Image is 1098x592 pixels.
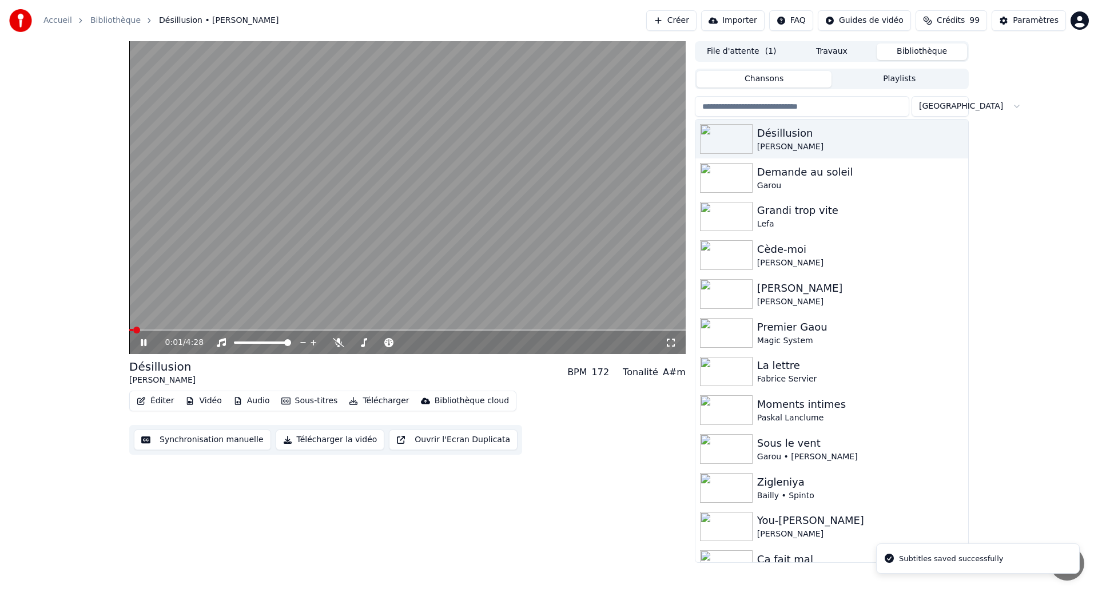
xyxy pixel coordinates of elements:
div: A#m [663,365,686,379]
button: Créer [646,10,697,31]
div: Garou [757,180,964,192]
button: Travaux [787,43,877,60]
span: 99 [969,15,980,26]
div: [PERSON_NAME] [129,375,196,386]
button: Paramètres [992,10,1066,31]
div: 172 [592,365,610,379]
button: Éditer [132,393,178,409]
span: 0:01 [165,337,183,348]
div: [PERSON_NAME] [757,296,964,308]
div: Désillusion [757,125,964,141]
div: Demande au soleil [757,164,964,180]
div: Garou • [PERSON_NAME] [757,451,964,463]
button: Importer [701,10,765,31]
div: BPM [567,365,587,379]
div: Paramètres [1013,15,1059,26]
button: Playlists [832,71,967,88]
span: [GEOGRAPHIC_DATA] [919,101,1003,112]
span: Crédits [937,15,965,26]
button: Télécharger la vidéo [276,430,385,450]
button: Ouvrir l'Ecran Duplicata [389,430,518,450]
button: Guides de vidéo [818,10,911,31]
a: Accueil [43,15,72,26]
div: [PERSON_NAME] [757,529,964,540]
span: Désillusion • [PERSON_NAME] [159,15,279,26]
span: 4:28 [186,337,204,348]
div: You-[PERSON_NAME] [757,512,964,529]
div: Subtitles saved successfully [899,553,1003,565]
div: Fabrice Servier [757,374,964,385]
button: Chansons [697,71,832,88]
nav: breadcrumb [43,15,279,26]
div: Premier Gaou [757,319,964,335]
div: Lefa [757,218,964,230]
div: Zigleniya [757,474,964,490]
button: Sous-titres [277,393,343,409]
button: Vidéo [181,393,226,409]
div: La lettre [757,357,964,374]
div: Bibliothèque cloud [435,395,509,407]
button: File d'attente [697,43,787,60]
img: youka [9,9,32,32]
div: Moments intimes [757,396,964,412]
a: Bibliothèque [90,15,141,26]
div: Bailly • Spinto [757,490,964,502]
span: ( 1 ) [765,46,777,57]
div: Désillusion [129,359,196,375]
div: Grandi trop vite [757,202,964,218]
button: Synchronisation manuelle [134,430,271,450]
div: [PERSON_NAME] [757,257,964,269]
button: Télécharger [344,393,413,409]
div: Paskal Lanclume [757,412,964,424]
div: / [165,337,193,348]
button: Audio [229,393,274,409]
div: [PERSON_NAME] [757,141,964,153]
div: Tonalité [623,365,658,379]
div: [PERSON_NAME] [757,280,964,296]
div: Magic System [757,335,964,347]
button: Crédits99 [916,10,987,31]
div: Ca fait mal [757,551,964,567]
button: Bibliothèque [877,43,967,60]
button: FAQ [769,10,813,31]
div: Sous le vent [757,435,964,451]
div: Cède-moi [757,241,964,257]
